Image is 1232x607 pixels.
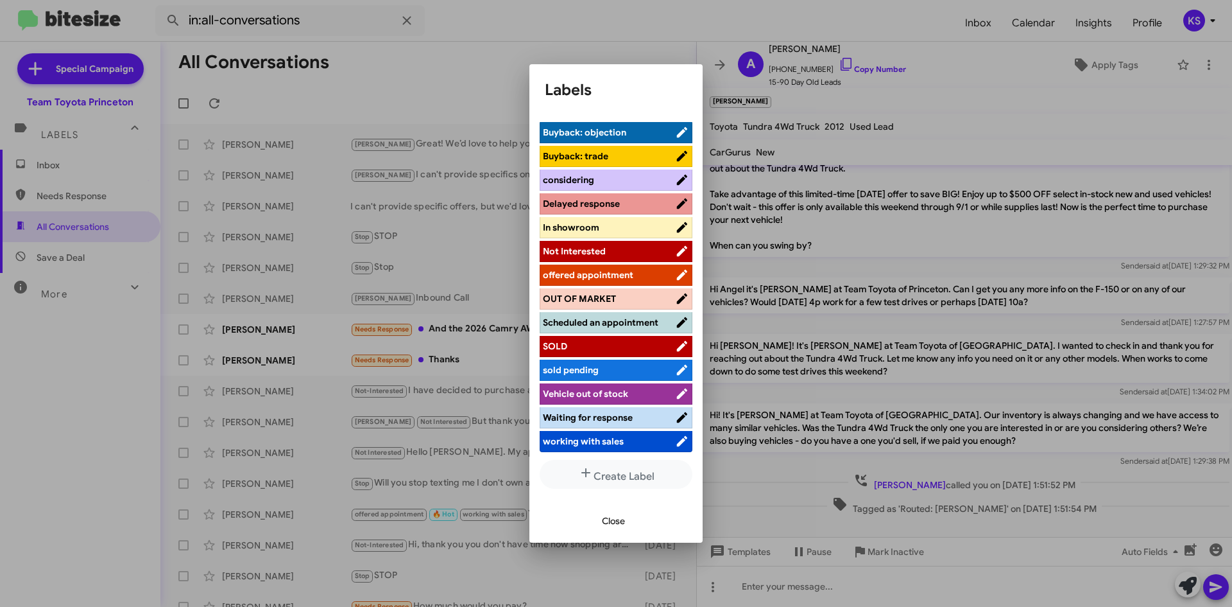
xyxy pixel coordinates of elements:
[543,317,658,328] span: Scheduled an appointment
[543,222,599,233] span: In showroom
[543,340,567,352] span: SOLD
[543,412,633,423] span: Waiting for response
[540,460,692,489] button: Create Label
[543,269,633,281] span: offered appointment
[543,364,599,376] span: sold pending
[543,174,594,186] span: considering
[545,80,687,100] h1: Labels
[543,127,626,138] span: Buyback: objection
[602,509,625,532] span: Close
[543,388,628,400] span: Vehicle out of stock
[543,435,624,447] span: working with sales
[543,245,606,257] span: Not Interested
[592,509,635,532] button: Close
[543,150,608,162] span: Buyback: trade
[543,198,620,209] span: Delayed response
[543,293,616,304] span: OUT OF MARKET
